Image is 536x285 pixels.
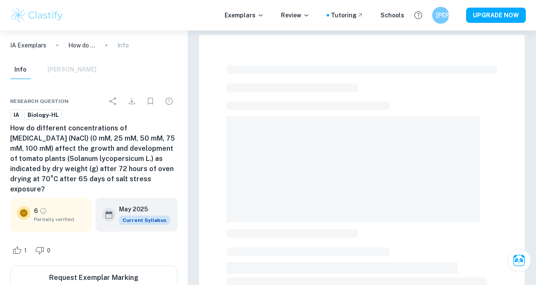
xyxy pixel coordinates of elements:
[10,7,64,24] img: Clastify logo
[42,246,55,255] span: 0
[432,7,449,24] button: [PERSON_NAME]
[436,11,446,20] h6: [PERSON_NAME]
[119,216,170,225] span: Current Syllabus
[281,11,310,20] p: Review
[10,41,46,50] a: IA Exemplars
[10,97,69,105] span: Research question
[507,249,531,272] button: Ask Clai
[34,216,85,223] span: Partially verified
[225,11,264,20] p: Exemplars
[24,110,62,120] a: Biology-HL
[10,110,22,120] a: IA
[119,205,163,214] h6: May 2025
[19,246,31,255] span: 1
[10,123,178,194] h6: How do different concentrations of [MEDICAL_DATA] (NaCl) (0 mM, 25 mM, 50 mM, 75 mM, 100 mM) affe...
[33,243,55,257] div: Dislike
[34,206,38,216] p: 6
[466,8,526,23] button: UPGRADE NOW
[105,93,122,110] div: Share
[39,207,47,215] a: Grade partially verified
[161,93,178,110] div: Report issue
[117,41,129,50] p: Info
[49,273,139,283] h6: Request Exemplar Marking
[25,111,62,119] span: Biology-HL
[10,61,31,79] button: Info
[10,243,31,257] div: Like
[123,93,140,110] div: Download
[331,11,364,20] a: Tutoring
[411,8,425,22] button: Help and Feedback
[68,41,95,50] p: How do different concentrations of [MEDICAL_DATA] (NaCl) (0 mM, 25 mM, 50 mM, 75 mM, 100 mM) affe...
[119,216,170,225] div: This exemplar is based on the current syllabus. Feel free to refer to it for inspiration/ideas wh...
[142,93,159,110] div: Bookmark
[11,111,22,119] span: IA
[380,11,404,20] a: Schools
